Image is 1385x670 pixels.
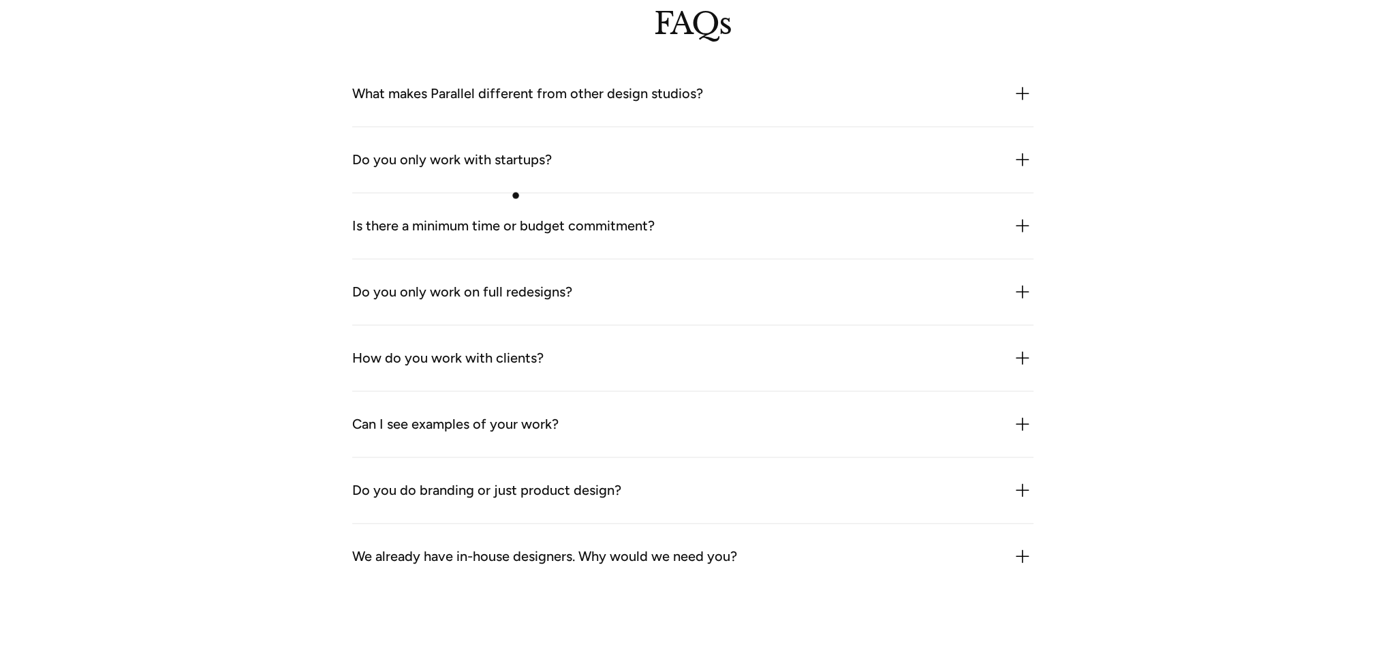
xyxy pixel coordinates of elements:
[352,480,621,502] div: Do you do branding or just product design?
[352,414,559,436] div: Can I see examples of your work?
[352,546,737,568] div: We already have in-house designers. Why would we need you?
[654,13,732,35] h2: FAQs
[352,215,655,237] div: Is there a minimum time or budget commitment?
[352,348,544,369] div: How do you work with clients?
[352,83,703,105] div: What makes Parallel different from other design studios?
[352,281,572,303] div: Do you only work on full redesigns?
[352,149,552,171] div: Do you only work with startups?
